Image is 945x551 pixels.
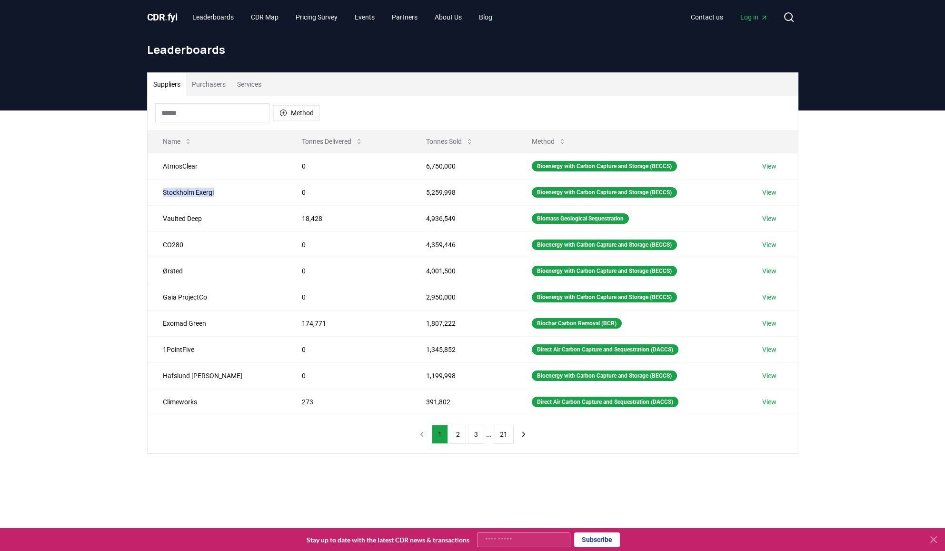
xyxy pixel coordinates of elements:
[762,345,776,354] a: View
[532,318,622,329] div: Biochar Carbon Removal (BCR)
[165,11,168,23] span: .
[287,231,411,258] td: 0
[148,336,287,362] td: 1PointFive
[287,362,411,389] td: 0
[411,231,517,258] td: 4,359,446
[186,73,231,96] button: Purchasers
[733,9,776,26] a: Log in
[273,105,320,120] button: Method
[411,389,517,415] td: 391,802
[532,371,677,381] div: Bioenergy with Carbon Capture and Storage (BECCS)
[147,42,798,57] h1: Leaderboards
[287,258,411,284] td: 0
[532,292,677,302] div: Bioenergy with Carbon Capture and Storage (BECCS)
[243,9,286,26] a: CDR Map
[347,9,382,26] a: Events
[148,231,287,258] td: CO280
[148,179,287,205] td: Stockholm Exergi
[762,266,776,276] a: View
[411,362,517,389] td: 1,199,998
[287,389,411,415] td: 273
[762,161,776,171] a: View
[532,240,677,250] div: Bioenergy with Carbon Capture and Storage (BECCS)
[287,336,411,362] td: 0
[288,9,345,26] a: Pricing Survey
[532,266,677,276] div: Bioenergy with Carbon Capture and Storage (BECCS)
[148,310,287,336] td: Exomad Green
[147,10,178,24] a: CDR.fyi
[148,205,287,231] td: Vaulted Deep
[762,240,776,250] a: View
[294,132,370,151] button: Tonnes Delivered
[148,389,287,415] td: Climeworks
[524,132,574,151] button: Method
[683,9,776,26] nav: Main
[762,188,776,197] a: View
[532,187,677,198] div: Bioenergy with Carbon Capture and Storage (BECCS)
[471,9,500,26] a: Blog
[762,371,776,381] a: View
[411,258,517,284] td: 4,001,500
[740,12,768,22] span: Log in
[411,284,517,310] td: 2,950,000
[432,425,448,444] button: 1
[411,205,517,231] td: 4,936,549
[148,258,287,284] td: Ørsted
[411,310,517,336] td: 1,807,222
[532,344,678,355] div: Direct Air Carbon Capture and Sequestration (DACCS)
[532,213,629,224] div: Biomass Geological Sequestration
[384,9,425,26] a: Partners
[148,362,287,389] td: Hafslund [PERSON_NAME]
[762,319,776,328] a: View
[450,425,466,444] button: 2
[185,9,241,26] a: Leaderboards
[185,9,500,26] nav: Main
[231,73,267,96] button: Services
[411,336,517,362] td: 1,345,852
[287,179,411,205] td: 0
[148,284,287,310] td: Gaia ProjectCo
[532,161,677,171] div: Bioenergy with Carbon Capture and Storage (BECCS)
[147,11,178,23] span: CDR fyi
[762,292,776,302] a: View
[148,73,186,96] button: Suppliers
[411,153,517,179] td: 6,750,000
[287,284,411,310] td: 0
[427,9,469,26] a: About Us
[418,132,481,151] button: Tonnes Sold
[762,214,776,223] a: View
[762,397,776,407] a: View
[683,9,731,26] a: Contact us
[486,429,492,440] li: ...
[468,425,484,444] button: 3
[287,310,411,336] td: 174,771
[287,205,411,231] td: 18,428
[155,132,199,151] button: Name
[148,153,287,179] td: AtmosClear
[516,425,532,444] button: next page
[287,153,411,179] td: 0
[532,397,678,407] div: Direct Air Carbon Capture and Sequestration (DACCS)
[494,425,514,444] button: 21
[411,179,517,205] td: 5,259,998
